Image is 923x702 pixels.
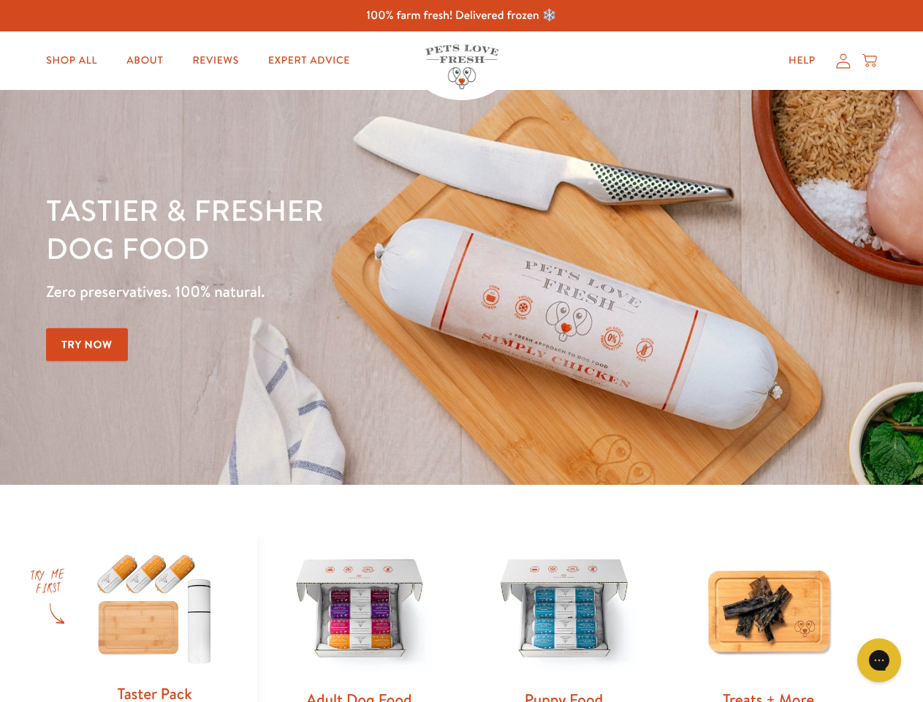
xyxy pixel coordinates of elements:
[777,46,827,75] a: Help
[425,45,498,89] img: Pets Love Fresh
[850,633,908,687] iframe: Gorgias live chat messenger
[181,46,250,75] a: Reviews
[115,46,175,75] a: About
[46,279,600,305] p: Zero preservatives. 100% natural.
[46,328,128,361] a: Try Now
[34,46,109,75] a: Shop All
[46,191,600,267] h1: Tastier & fresher dog food
[257,46,362,75] a: Expert Advice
